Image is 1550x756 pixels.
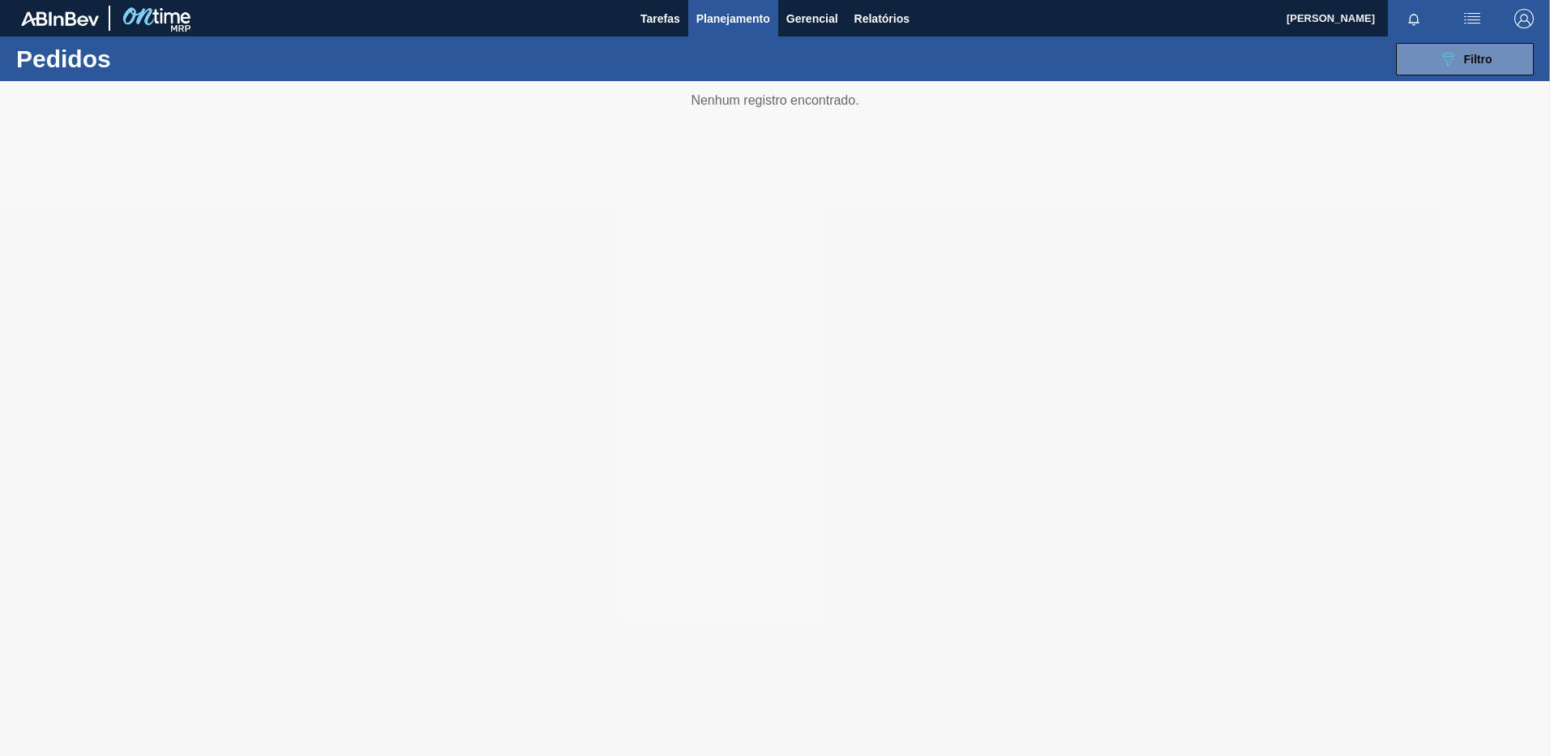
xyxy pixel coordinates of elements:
span: Planejamento [696,9,770,28]
h1: Pedidos [16,49,259,68]
span: Relatórios [854,9,910,28]
span: Gerencial [786,9,838,28]
img: Logout [1514,9,1534,28]
img: TNhmsLtSVTkK8tSr43FrP2fwEKptu5GPRR3wAAAABJRU5ErkJggg== [21,11,99,26]
button: Filtro [1396,43,1534,75]
img: userActions [1462,9,1482,28]
button: Notificações [1388,7,1440,30]
span: Tarefas [640,9,680,28]
span: Filtro [1464,53,1492,66]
